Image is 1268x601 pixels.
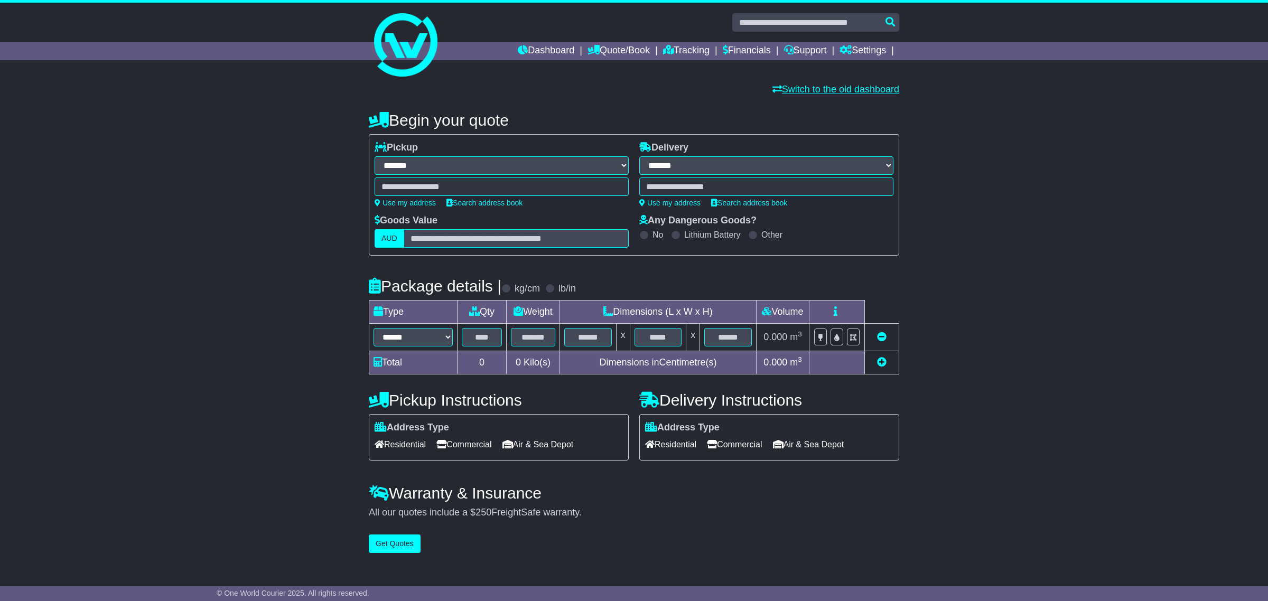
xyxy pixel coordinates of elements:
[369,111,899,129] h4: Begin your quote
[375,199,436,207] a: Use my address
[446,199,523,207] a: Search address book
[686,324,700,351] td: x
[790,357,802,368] span: m
[790,332,802,342] span: m
[877,332,887,342] a: Remove this item
[784,42,827,60] a: Support
[645,422,720,434] label: Address Type
[375,142,418,154] label: Pickup
[375,229,404,248] label: AUD
[375,215,437,227] label: Goods Value
[761,230,782,240] label: Other
[763,357,787,368] span: 0.000
[616,324,630,351] td: x
[798,355,802,363] sup: 3
[369,300,458,324] td: Type
[772,84,899,95] a: Switch to the old dashboard
[515,283,540,295] label: kg/cm
[369,507,899,519] div: All our quotes include a $ FreightSafe warranty.
[518,42,574,60] a: Dashboard
[369,351,458,374] td: Total
[840,42,886,60] a: Settings
[639,391,899,409] h4: Delivery Instructions
[369,391,629,409] h4: Pickup Instructions
[369,484,899,502] h4: Warranty & Insurance
[763,332,787,342] span: 0.000
[588,42,650,60] a: Quote/Book
[502,436,574,453] span: Air & Sea Depot
[798,330,802,338] sup: 3
[560,300,756,324] td: Dimensions (L x W x H)
[773,436,844,453] span: Air & Sea Depot
[375,436,426,453] span: Residential
[375,422,449,434] label: Address Type
[458,300,507,324] td: Qty
[560,351,756,374] td: Dimensions in Centimetre(s)
[507,300,560,324] td: Weight
[507,351,560,374] td: Kilo(s)
[711,199,787,207] a: Search address book
[475,507,491,518] span: 250
[369,277,501,295] h4: Package details |
[436,436,491,453] span: Commercial
[639,142,688,154] label: Delivery
[663,42,710,60] a: Tracking
[369,534,421,553] button: Get Quotes
[217,589,369,597] span: © One World Courier 2025. All rights reserved.
[645,436,696,453] span: Residential
[516,357,521,368] span: 0
[756,300,809,324] td: Volume
[707,436,762,453] span: Commercial
[639,199,701,207] a: Use my address
[723,42,771,60] a: Financials
[652,230,663,240] label: No
[558,283,576,295] label: lb/in
[458,351,507,374] td: 0
[684,230,741,240] label: Lithium Battery
[877,357,887,368] a: Add new item
[639,215,757,227] label: Any Dangerous Goods?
